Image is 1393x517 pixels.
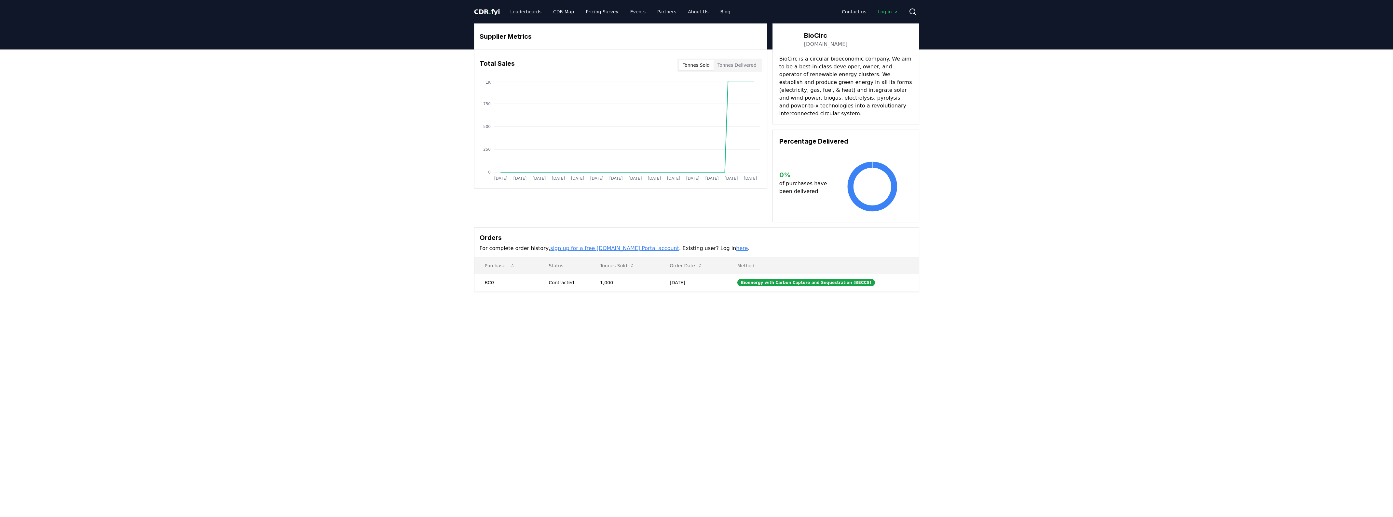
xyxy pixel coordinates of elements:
p: of purchases have been delivered [779,180,832,195]
tspan: 0 [488,170,491,175]
h3: 0 % [779,170,832,180]
a: Leaderboards [505,6,547,18]
img: BioCirc-logo [779,30,798,49]
h3: Total Sales [480,59,515,72]
a: here [736,245,748,251]
p: Status [544,262,584,269]
a: Log in [873,6,903,18]
button: Purchaser [480,259,520,272]
tspan: [DATE] [705,176,718,181]
button: Tonnes Delivered [714,60,760,70]
a: Pricing Survey [580,6,623,18]
button: Tonnes Sold [679,60,714,70]
tspan: [DATE] [609,176,622,181]
p: BioCirc is a circular bioeconomic company. We aim to be a best-in-class developer, owner, and ope... [779,55,912,118]
tspan: 1K [485,80,491,85]
tspan: [DATE] [724,176,738,181]
tspan: [DATE] [552,176,565,181]
td: [DATE] [659,273,727,291]
a: [DOMAIN_NAME] [804,40,848,48]
tspan: 250 [483,147,491,152]
div: Contracted [549,279,584,286]
nav: Main [505,6,735,18]
button: Order Date [664,259,708,272]
tspan: [DATE] [590,176,603,181]
div: Bioenergy with Carbon Capture and Sequestration (BECCS) [737,279,875,286]
tspan: 750 [483,102,491,106]
a: Blog [715,6,736,18]
nav: Main [837,6,903,18]
a: CDR Map [548,6,579,18]
p: For complete order history, . Existing user? Log in . [480,245,914,252]
a: Partners [652,6,681,18]
tspan: [DATE] [532,176,546,181]
h3: Orders [480,233,914,243]
tspan: [DATE] [667,176,680,181]
a: About Us [683,6,714,18]
a: Events [625,6,651,18]
a: CDR.fyi [474,7,500,16]
tspan: [DATE] [571,176,584,181]
td: 1,000 [590,273,659,291]
a: sign up for a free [DOMAIN_NAME] Portal account [550,245,679,251]
h3: Percentage Delivered [779,136,912,146]
span: . [489,8,491,16]
p: Method [732,262,914,269]
h3: Supplier Metrics [480,32,762,41]
tspan: [DATE] [494,176,507,181]
tspan: [DATE] [648,176,661,181]
tspan: [DATE] [744,176,757,181]
tspan: [DATE] [628,176,642,181]
span: CDR fyi [474,8,500,16]
tspan: 500 [483,124,491,129]
tspan: [DATE] [686,176,699,181]
button: Tonnes Sold [595,259,640,272]
h3: BioCirc [804,31,848,40]
td: BCG [474,273,539,291]
tspan: [DATE] [513,176,526,181]
a: Contact us [837,6,871,18]
span: Log in [878,8,898,15]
